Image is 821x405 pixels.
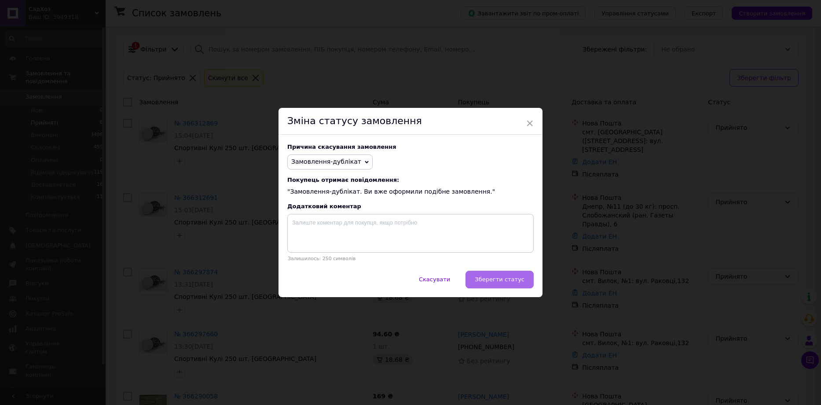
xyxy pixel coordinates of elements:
[287,256,534,261] p: Залишилось: 250 символів
[526,116,534,131] span: ×
[287,203,534,210] div: Додатковий коментар
[291,158,361,165] span: Замовлення-дублікат
[419,276,450,283] span: Скасувати
[287,177,534,183] span: Покупець отримає повідомлення:
[279,108,542,135] div: Зміна статусу замовлення
[410,271,459,288] button: Скасувати
[287,144,534,150] div: Причина скасування замовлення
[475,276,524,283] span: Зберегти статус
[465,271,534,288] button: Зберегти статус
[287,177,534,196] div: "Замовлення-дублікат. Ви вже оформили подібне замовлення."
